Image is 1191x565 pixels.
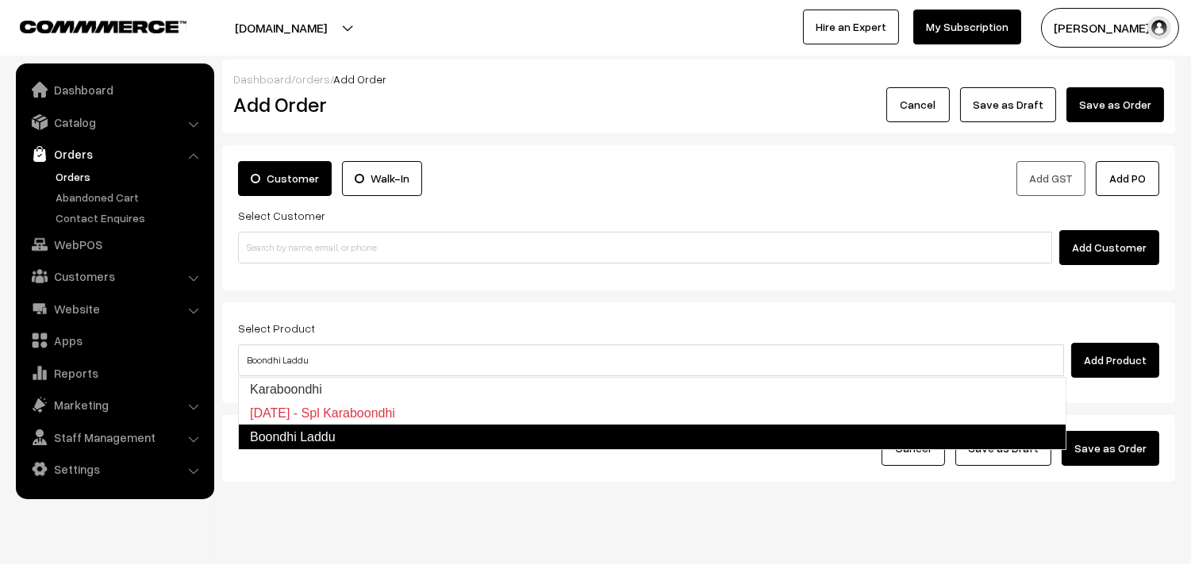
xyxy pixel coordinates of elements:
[1041,8,1179,48] button: [PERSON_NAME] s…
[239,378,1066,402] a: Karaboondhi
[342,161,422,196] label: Walk-In
[20,390,209,419] a: Marketing
[52,189,209,206] a: Abandoned Cart
[238,207,325,224] label: Select Customer
[20,140,209,168] a: Orders
[20,108,209,136] a: Catalog
[233,71,1164,87] div: / /
[1016,161,1085,196] button: Add GST
[233,92,528,117] h2: Add Order
[238,320,315,336] label: Select Product
[1096,161,1159,196] button: Add PO
[913,10,1021,44] a: My Subscription
[803,10,899,44] a: Hire an Expert
[295,72,330,86] a: orders
[20,326,209,355] a: Apps
[238,161,332,196] label: Customer
[238,344,1064,376] input: Type and Search
[1059,230,1159,265] button: Add Customer
[233,72,291,86] a: Dashboard
[1071,343,1159,378] button: Add Product
[20,16,159,35] a: COMMMERCE
[238,232,1052,263] input: Search by name, email, or phone
[20,294,209,323] a: Website
[20,455,209,483] a: Settings
[179,8,382,48] button: [DOMAIN_NAME]
[20,21,186,33] img: COMMMERCE
[1066,87,1164,122] button: Save as Order
[20,75,209,104] a: Dashboard
[1062,431,1159,466] button: Save as Order
[52,209,209,226] a: Contact Enquires
[238,425,1066,450] a: Boondhi Laddu
[960,87,1056,122] button: Save as Draft
[333,72,386,86] span: Add Order
[20,359,209,387] a: Reports
[20,262,209,290] a: Customers
[52,168,209,185] a: Orders
[239,402,1066,425] a: [DATE] - Spl Karaboondhi
[886,87,950,122] button: Cancel
[1147,16,1171,40] img: user
[20,230,209,259] a: WebPOS
[20,423,209,452] a: Staff Management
